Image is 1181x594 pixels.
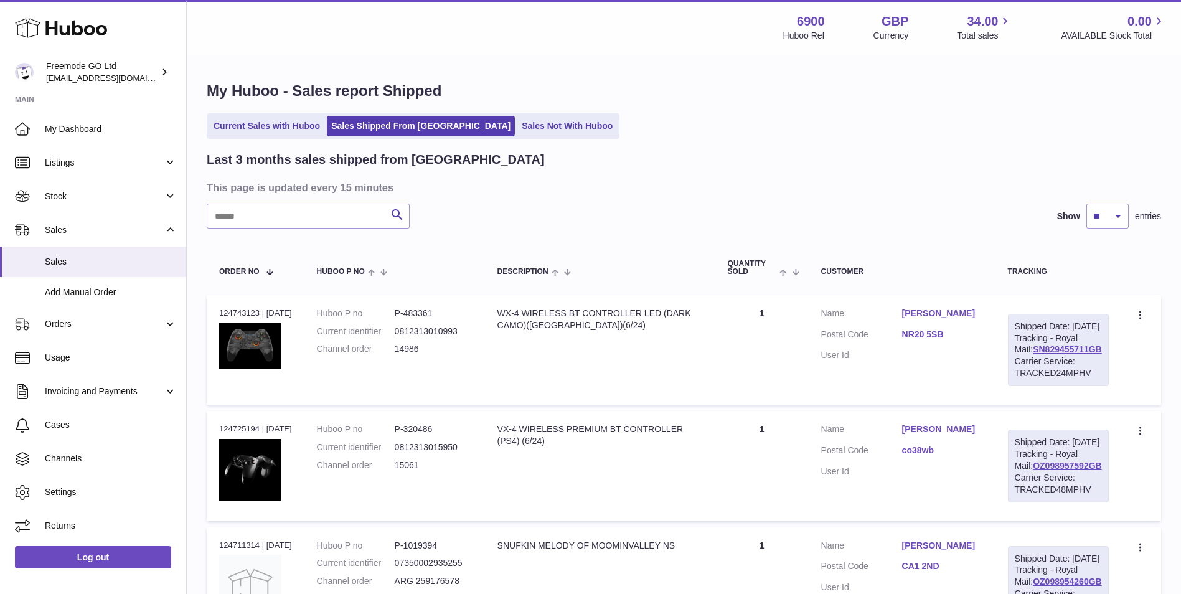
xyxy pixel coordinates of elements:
span: entries [1135,210,1161,222]
span: Returns [45,520,177,532]
div: Tracking - Royal Mail: [1008,314,1109,386]
dt: Huboo P no [317,540,395,552]
span: Usage [45,352,177,364]
div: 124743123 | [DATE] [219,308,292,319]
a: NR20 5SB [902,329,983,341]
div: SNUFKIN MELODY OF MOOMINVALLEY NS [497,540,703,552]
span: Total sales [957,30,1012,42]
dt: Postal Code [821,445,902,460]
span: 34.00 [967,13,998,30]
a: OZ098957592GB [1033,461,1102,471]
div: Freemode GO Ltd [46,60,158,84]
dd: P-483361 [395,308,473,319]
a: 34.00 Total sales [957,13,1012,42]
dd: 0812313010993 [395,326,473,337]
a: SN829455711GB [1033,344,1102,354]
a: [PERSON_NAME] [902,423,983,435]
div: Huboo Ref [783,30,825,42]
a: co38wb [902,445,983,456]
span: Listings [45,157,164,169]
span: Sales [45,224,164,236]
dt: Postal Code [821,329,902,344]
h1: My Huboo - Sales report Shipped [207,81,1161,101]
div: Shipped Date: [DATE] [1015,321,1102,332]
img: 1660739922.jpg [219,323,281,369]
a: 0.00 AVAILABLE Stock Total [1061,13,1166,42]
dd: ARG 259176578 [395,575,473,587]
dt: Huboo P no [317,308,395,319]
dt: Name [821,308,902,323]
div: 124711314 | [DATE] [219,540,292,551]
dt: Current identifier [317,326,395,337]
td: 1 [715,411,809,521]
dt: Channel order [317,460,395,471]
dt: Current identifier [317,441,395,453]
dd: 14986 [395,343,473,355]
span: Sales [45,256,177,268]
span: Huboo P no [317,268,365,276]
strong: GBP [882,13,908,30]
div: Tracking - Royal Mail: [1008,430,1109,502]
a: [PERSON_NAME] [902,540,983,552]
div: Carrier Service: TRACKED24MPHV [1015,356,1102,379]
label: Show [1057,210,1080,222]
span: My Dashboard [45,123,177,135]
dd: 07350002935255 [395,557,473,569]
div: WX-4 WIRELESS BT CONTROLLER LED (DARK CAMO)([GEOGRAPHIC_DATA])(6/24) [497,308,703,331]
div: Currency [873,30,909,42]
span: Order No [219,268,260,276]
dt: Huboo P no [317,423,395,435]
span: Invoicing and Payments [45,385,164,397]
div: Tracking [1008,268,1109,276]
a: Log out [15,546,171,568]
div: Shipped Date: [DATE] [1015,553,1102,565]
strong: 6900 [797,13,825,30]
h2: Last 3 months sales shipped from [GEOGRAPHIC_DATA] [207,151,545,168]
span: Stock [45,191,164,202]
img: 69001651768034.jpg [219,439,281,501]
dt: Current identifier [317,557,395,569]
dt: Name [821,423,902,438]
td: 1 [715,295,809,405]
a: [PERSON_NAME] [902,308,983,319]
dt: User Id [821,349,902,361]
dd: P-1019394 [395,540,473,552]
span: Orders [45,318,164,330]
div: Shipped Date: [DATE] [1015,436,1102,448]
span: Description [497,268,548,276]
a: Sales Not With Huboo [517,116,617,136]
span: Add Manual Order [45,286,177,298]
div: 124725194 | [DATE] [219,423,292,435]
img: internalAdmin-6900@internal.huboo.com [15,63,34,82]
h3: This page is updated every 15 minutes [207,181,1158,194]
dt: Channel order [317,575,395,587]
span: Channels [45,453,177,464]
dd: 0812313015950 [395,441,473,453]
span: Cases [45,419,177,431]
span: Settings [45,486,177,498]
span: Quantity Sold [728,260,777,276]
div: Carrier Service: TRACKED48MPHV [1015,472,1102,496]
span: 0.00 [1127,13,1152,30]
dt: User Id [821,582,902,593]
a: CA1 2ND [902,560,983,572]
dd: P-320486 [395,423,473,435]
span: AVAILABLE Stock Total [1061,30,1166,42]
dt: Postal Code [821,560,902,575]
a: Sales Shipped From [GEOGRAPHIC_DATA] [327,116,515,136]
a: Current Sales with Huboo [209,116,324,136]
a: OZ098954260GB [1033,577,1102,587]
div: VX-4 WIRELESS PREMIUM BT CONTROLLER (PS4) (6/24) [497,423,703,447]
dd: 15061 [395,460,473,471]
div: Customer [821,268,983,276]
dt: Name [821,540,902,555]
dt: Channel order [317,343,395,355]
span: [EMAIL_ADDRESS][DOMAIN_NAME] [46,73,183,83]
dt: User Id [821,466,902,478]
